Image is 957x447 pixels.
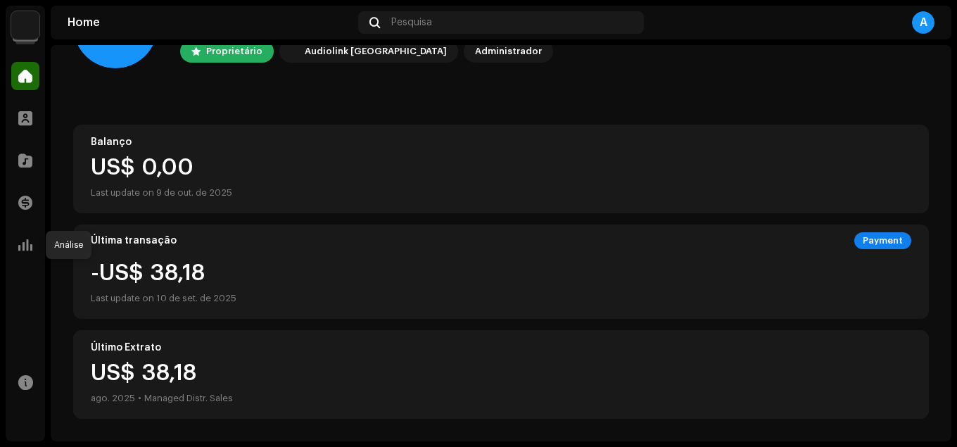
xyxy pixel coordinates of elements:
div: • [138,390,141,407]
div: Audiolink [GEOGRAPHIC_DATA] [305,43,447,60]
div: Managed Distr. Sales [144,390,233,407]
div: Payment [854,232,911,249]
div: Last update on 10 de set. de 2025 [91,290,236,307]
div: A [912,11,934,34]
div: Administrador [475,43,542,60]
re-o-card-value: Balanço [73,125,929,213]
re-o-card-value: Último Extrato [73,330,929,419]
div: Home [68,17,353,28]
span: Pesquisa [391,17,432,28]
img: 730b9dfe-18b5-4111-b483-f30b0c182d82 [282,43,299,60]
div: Último Extrato [91,342,911,353]
div: Última transação [91,235,177,246]
div: ago. 2025 [91,390,135,407]
div: Last update on 9 de out. de 2025 [91,184,911,201]
div: Balanço [91,137,911,148]
img: 730b9dfe-18b5-4111-b483-f30b0c182d82 [11,11,39,39]
div: Proprietário [206,43,262,60]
